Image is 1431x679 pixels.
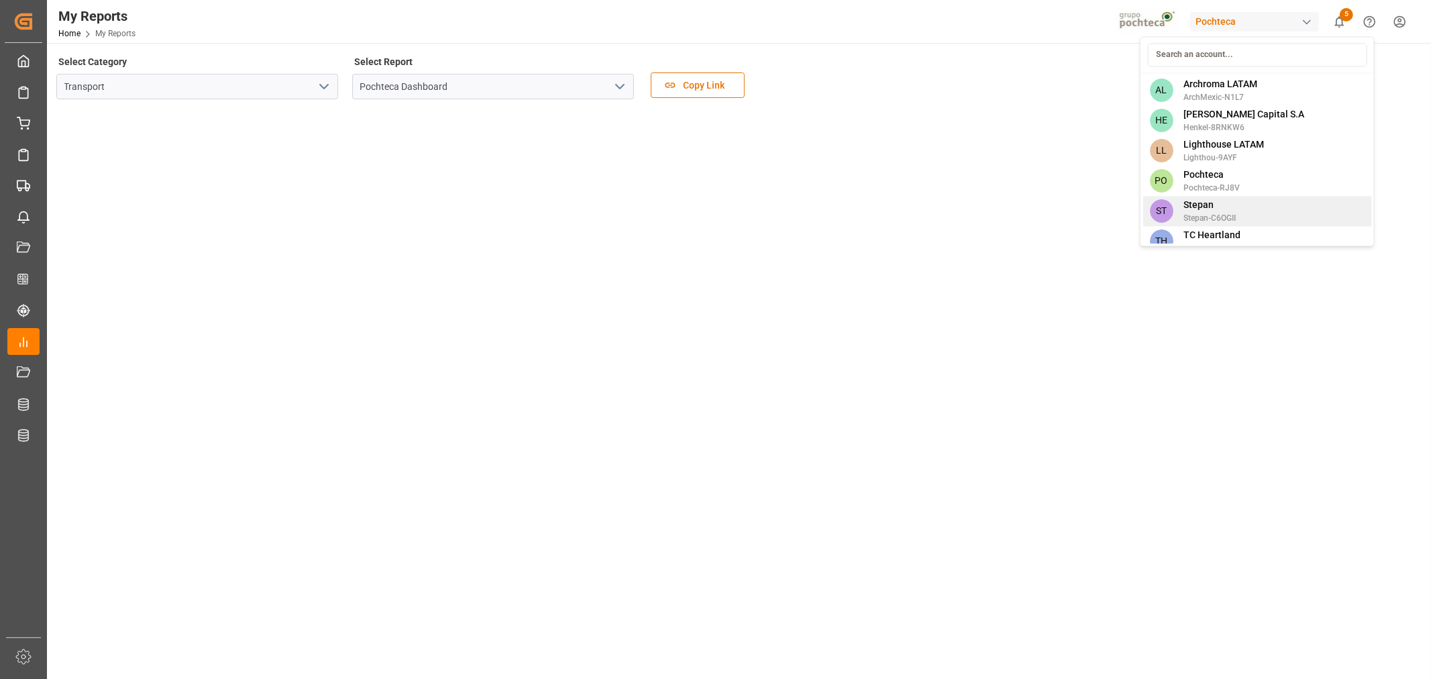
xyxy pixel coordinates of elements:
input: Search an account... [1147,43,1367,66]
span: TC Heartland [1183,228,1252,242]
span: Pochteca [1183,168,1240,182]
span: ST [1149,199,1173,223]
span: TCHeartland-LF4M [1183,242,1252,254]
span: Stepan [1183,198,1236,212]
span: ArchMexic-N1L7 [1183,91,1257,103]
span: LL [1149,139,1173,162]
span: [PERSON_NAME] Capital S.A [1183,107,1304,121]
span: Henkel-8RNKW6 [1183,121,1304,134]
span: AL [1149,79,1173,102]
span: Lighthou-9AYF [1183,152,1264,164]
span: Lighthouse LATAM [1183,138,1264,152]
span: Pochteca-RJ8V [1183,182,1240,194]
span: TH [1149,229,1173,253]
span: Archroma LATAM [1183,77,1257,91]
span: HE [1149,109,1173,132]
span: PO [1149,169,1173,193]
span: Stepan-C6OGII [1183,212,1236,224]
